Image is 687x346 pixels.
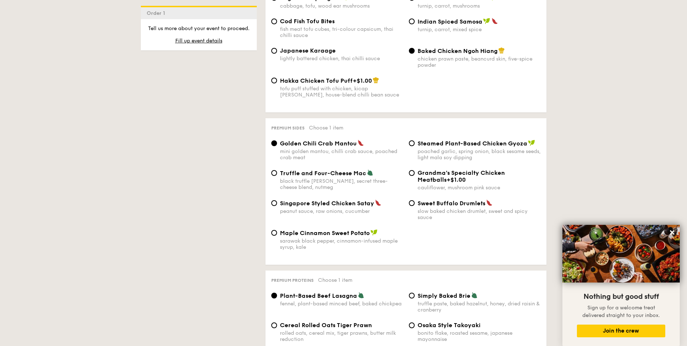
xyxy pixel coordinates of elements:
span: Osaka Style Takoyaki [418,322,481,329]
p: Tell us more about your event to proceed. [147,25,251,32]
img: icon-vegan.f8ff3823.svg [483,18,490,24]
span: Premium proteins [271,278,314,283]
input: Plant-Based Beef Lasagnafennel, plant-based minced beef, baked chickpea [271,293,277,298]
span: Choose 1 item [318,277,352,283]
input: Osaka Style Takoyakibonito flake, roasted sesame, japanese mayonnaise [409,322,415,328]
span: Choose 1 item [309,125,343,131]
span: Hakka Chicken Tofu Puff [280,77,353,84]
div: fennel, plant-based minced beef, baked chickpea [280,301,403,307]
span: Indian Spiced Samosa [418,18,482,25]
img: icon-vegetarian.fe4039eb.svg [471,292,478,298]
div: cauliflower, mushroom pink sauce [418,185,541,191]
span: Baked Chicken Ngoh Hiang [418,48,498,54]
img: DSC07876-Edit02-Large.jpeg [562,225,680,283]
span: Steamed Plant-Based Chicken Gyoza [418,140,527,147]
img: icon-chef-hat.a58ddaea.svg [373,77,379,83]
input: Grandma's Specialty Chicken Meatballs+$1.00cauliflower, mushroom pink sauce [409,170,415,176]
div: poached garlic, spring onion, black sesame seeds, light mala soy dipping [418,148,541,161]
div: mini golden mantou, chilli crab sauce, poached crab meat [280,148,403,161]
div: lightly battered chicken, thai chilli sauce [280,55,403,62]
input: Japanese Karaagelightly battered chicken, thai chilli sauce [271,48,277,54]
img: icon-vegetarian.fe4039eb.svg [358,292,364,298]
img: icon-vegan.f8ff3823.svg [528,140,535,146]
img: icon-spicy.37a8142b.svg [357,140,364,146]
img: icon-spicy.37a8142b.svg [486,199,493,206]
span: Singapore Styled Chicken Satay [280,200,374,207]
span: Simply Baked Brie [418,292,470,299]
span: Plant-Based Beef Lasagna [280,292,357,299]
span: +$1.00 [447,176,466,183]
img: icon-vegan.f8ff3823.svg [370,229,378,236]
div: chicken prawn paste, beancurd skin, five-spice powder [418,56,541,68]
button: Close [666,227,678,238]
div: turnip, carrot, mushrooms [418,3,541,9]
input: Indian Spiced Samosaturnip, carrot, mixed spice [409,18,415,24]
span: Fill up event details [175,38,222,44]
input: Hakka Chicken Tofu Puff+$1.00tofu puff stuffed with chicken, kicap [PERSON_NAME], house-blend chi... [271,78,277,83]
span: Sign up for a welcome treat delivered straight to your inbox. [582,305,660,318]
div: slow baked chicken drumlet, sweet and spicy sauce [418,208,541,221]
input: Baked Chicken Ngoh Hiangchicken prawn paste, beancurd skin, five-spice powder [409,48,415,54]
img: icon-spicy.37a8142b.svg [491,18,498,24]
input: Truffle and Four-Cheese Macblack truffle [PERSON_NAME], secret three-cheese blend, nutmeg [271,170,277,176]
span: Golden Chili Crab Mantou [280,140,357,147]
input: Sweet Buffalo Drumletsslow baked chicken drumlet, sweet and spicy sauce [409,200,415,206]
div: peanut sauce, raw onions, cucumber [280,208,403,214]
span: Cod Fish Tofu Bites [280,18,335,25]
div: cabbage, tofu, wood ear mushrooms [280,3,403,9]
input: Golden Chili Crab Mantoumini golden mantou, chilli crab sauce, poached crab meat [271,140,277,146]
input: Singapore Styled Chicken Sataypeanut sauce, raw onions, cucumber [271,200,277,206]
span: Cereal Rolled Oats Tiger Prawn [280,322,372,329]
img: icon-vegetarian.fe4039eb.svg [367,169,373,176]
button: Join the crew [577,325,665,337]
span: Premium sides [271,125,305,131]
span: Grandma's Specialty Chicken Meatballs [418,169,505,183]
div: rolled oats, cereal mix, tiger prawns, butter milk reduction [280,330,403,342]
input: Maple Cinnamon Sweet Potatosarawak black pepper, cinnamon-infused maple syrup, kale [271,230,277,236]
span: Truffle and Four-Cheese Mac [280,170,366,177]
div: bonito flake, roasted sesame, japanese mayonnaise [418,330,541,342]
input: Steamed Plant-Based Chicken Gyozapoached garlic, spring onion, black sesame seeds, light mala soy... [409,140,415,146]
input: Cereal Rolled Oats Tiger Prawnrolled oats, cereal mix, tiger prawns, butter milk reduction [271,322,277,328]
span: Order 1 [147,10,168,16]
input: Cod Fish Tofu Bitesfish meat tofu cubes, tri-colour capsicum, thai chilli sauce [271,18,277,24]
div: truffle paste, baked hazelnut, honey, dried raisin & cranberry [418,301,541,313]
div: tofu puff stuffed with chicken, kicap [PERSON_NAME], house-blend chilli bean sauce [280,86,403,98]
img: icon-chef-hat.a58ddaea.svg [498,47,505,54]
span: Sweet Buffalo Drumlets [418,200,485,207]
div: turnip, carrot, mixed spice [418,26,541,33]
div: fish meat tofu cubes, tri-colour capsicum, thai chilli sauce [280,26,403,38]
span: Nothing but good stuff [583,292,659,301]
span: Japanese Karaage [280,47,336,54]
div: black truffle [PERSON_NAME], secret three-cheese blend, nutmeg [280,178,403,190]
span: Maple Cinnamon Sweet Potato [280,230,370,236]
img: icon-spicy.37a8142b.svg [375,199,381,206]
span: +$1.00 [353,77,372,84]
input: Simply Baked Brietruffle paste, baked hazelnut, honey, dried raisin & cranberry [409,293,415,298]
div: sarawak black pepper, cinnamon-infused maple syrup, kale [280,238,403,250]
